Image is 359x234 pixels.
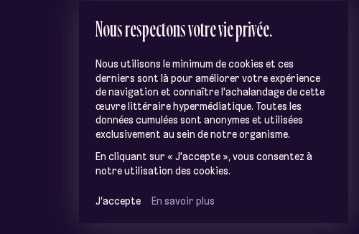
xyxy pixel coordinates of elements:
button: J’accepte [95,195,141,207]
a: En savoir plus [151,195,215,207]
h2: Nous respectons votre vie privée. [95,17,332,40]
p: Nous utilisons le minimum de cookies et ces derniers sont là pour améliorer votre expérience de n... [95,57,332,141]
p: En cliquant sur « J'accepte », vous consentez à notre utilisation des cookies. [95,150,332,178]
